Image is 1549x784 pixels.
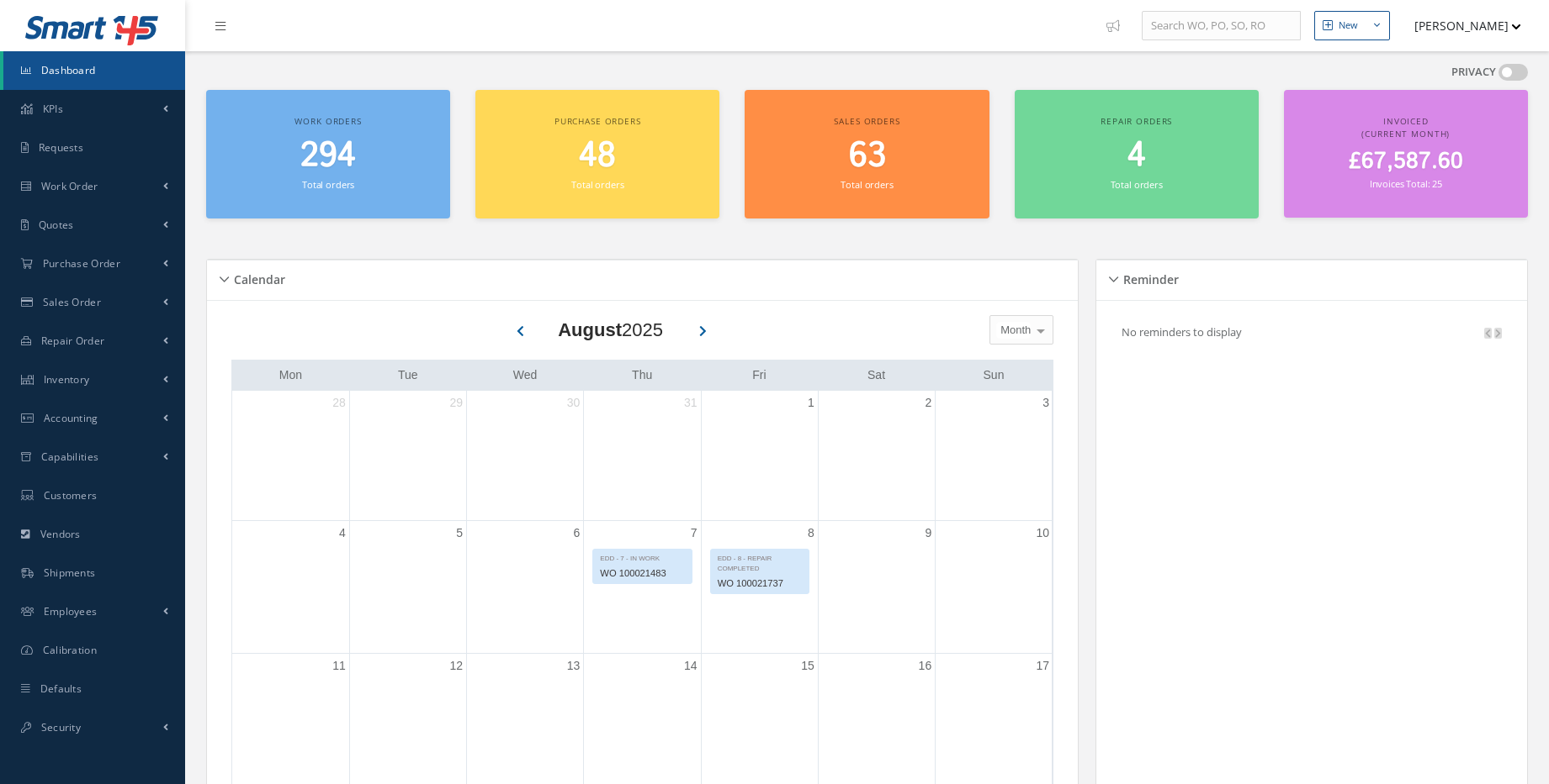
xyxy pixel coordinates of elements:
[558,319,622,340] b: August
[818,521,935,654] td: August 9, 2025
[510,365,541,386] a: Wednesday
[749,365,769,386] a: Friday
[40,527,81,541] span: Vendors
[1361,128,1450,139] span: (Current Month)
[834,115,899,127] span: Sales orders
[593,550,691,564] div: EDD - 7 - IN WORK
[1015,90,1259,218] a: Repair orders 4 Total orders
[681,391,701,415] a: July 31, 2025
[687,521,701,545] a: August 7, 2025
[554,115,641,127] span: Purchase orders
[915,654,936,678] a: August 16, 2025
[841,178,893,191] small: Total orders
[1349,145,1463,178] span: £67,587.60
[921,521,935,545] a: August 9, 2025
[232,391,349,521] td: July 28, 2025
[745,90,989,218] a: Sales orders 63 Total orders
[711,574,809,593] div: WO 100021737
[804,391,818,415] a: August 1, 2025
[579,132,616,180] span: 48
[980,365,1008,386] a: Sunday
[294,115,361,127] span: Work orders
[475,90,719,218] a: Purchase orders 48 Total orders
[1101,115,1172,127] span: Repair orders
[44,566,96,580] span: Shipments
[818,391,935,521] td: August 2, 2025
[395,365,422,386] a: Tuesday
[1039,391,1053,415] a: August 3, 2025
[584,391,701,521] td: July 31, 2025
[232,521,349,654] td: August 4, 2025
[849,132,886,180] span: 63
[41,63,96,77] span: Dashboard
[1032,654,1053,678] a: August 17, 2025
[681,654,701,678] a: August 14, 2025
[1370,177,1442,190] small: Invoices Total: 25
[349,391,466,521] td: July 29, 2025
[701,521,818,654] td: August 8, 2025
[1142,11,1301,41] input: Search WO, PO, SO, RO
[584,521,701,654] td: August 7, 2025
[1398,9,1521,42] button: [PERSON_NAME]
[864,365,889,386] a: Saturday
[41,450,99,464] span: Capabilities
[1111,178,1163,191] small: Total orders
[41,179,98,193] span: Work Order
[44,411,98,425] span: Accounting
[798,654,818,678] a: August 15, 2025
[804,521,818,545] a: August 8, 2025
[43,256,120,271] span: Purchase Order
[41,334,105,348] span: Repair Order
[44,604,98,618] span: Employees
[1314,11,1390,40] button: New
[41,720,81,734] span: Security
[336,521,349,545] a: August 4, 2025
[1451,64,1496,81] label: PRIVACY
[43,295,101,309] span: Sales Order
[467,521,584,654] td: August 6, 2025
[936,391,1053,521] td: August 3, 2025
[564,391,584,415] a: July 30, 2025
[711,550,809,574] div: EDD - 8 - REPAIR COMPLETED
[1383,115,1429,127] span: Invoiced
[43,643,97,657] span: Calibration
[1118,267,1179,287] h5: Reminder
[1127,132,1146,180] span: 4
[206,90,450,218] a: Work orders 294 Total orders
[39,218,74,232] span: Quotes
[39,140,83,155] span: Requests
[44,488,98,502] span: Customers
[564,654,584,678] a: August 13, 2025
[996,322,1031,339] span: Month
[446,391,466,415] a: July 29, 2025
[571,178,623,191] small: Total orders
[329,391,349,415] a: July 28, 2025
[1284,90,1528,218] a: Invoiced (Current Month) £67,587.60 Invoices Total: 25
[3,51,185,90] a: Dashboard
[558,316,663,344] div: 2025
[43,102,63,116] span: KPIs
[229,267,285,287] h5: Calendar
[44,372,90,387] span: Inventory
[276,365,305,386] a: Monday
[629,365,655,386] a: Thursday
[701,391,818,521] td: August 1, 2025
[936,521,1053,654] td: August 10, 2025
[1339,18,1358,33] div: New
[329,654,349,678] a: August 11, 2025
[1122,324,1242,339] p: No reminders to display
[921,391,935,415] a: August 2, 2025
[593,564,691,583] div: WO 100021483
[1032,521,1053,545] a: August 10, 2025
[40,681,82,696] span: Defaults
[302,178,354,191] small: Total orders
[570,521,584,545] a: August 6, 2025
[467,391,584,521] td: July 30, 2025
[349,521,466,654] td: August 5, 2025
[453,521,466,545] a: August 5, 2025
[446,654,466,678] a: August 12, 2025
[300,132,356,180] span: 294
